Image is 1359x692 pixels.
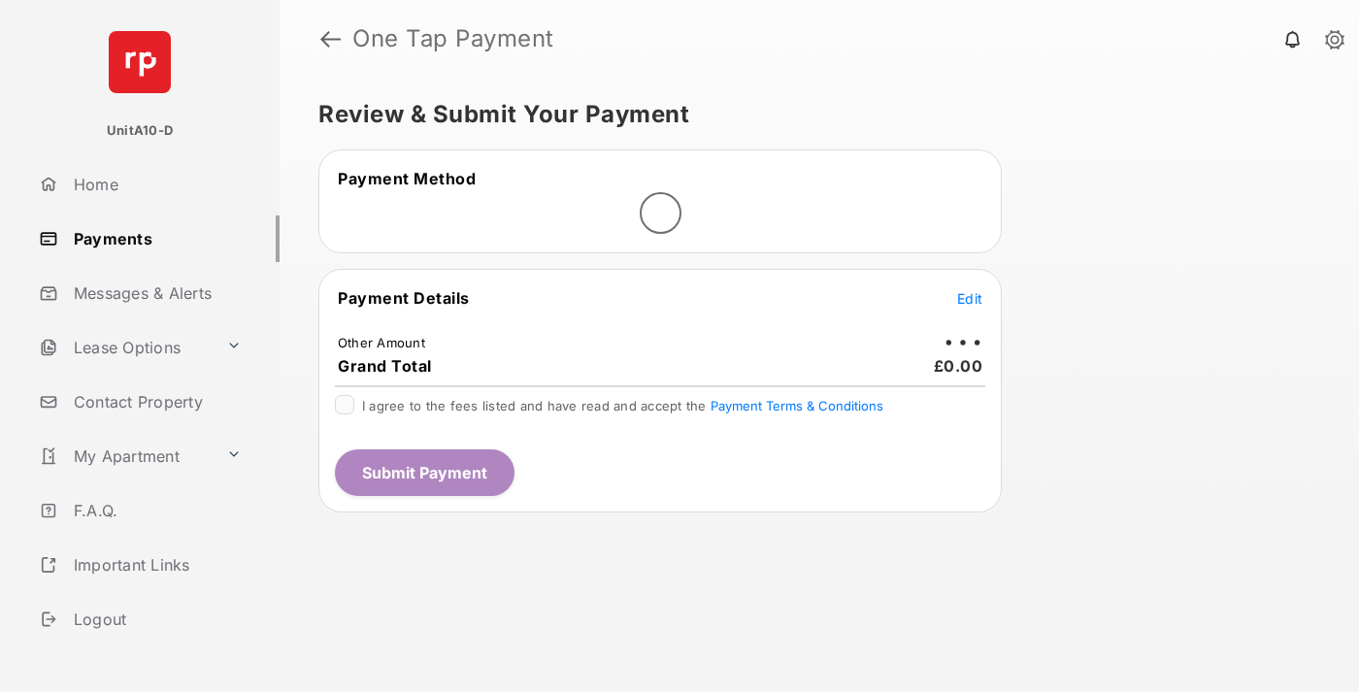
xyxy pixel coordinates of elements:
[957,288,982,308] button: Edit
[31,542,249,588] a: Important Links
[31,433,218,479] a: My Apartment
[31,324,218,371] a: Lease Options
[337,334,426,351] td: Other Amount
[107,121,173,141] p: UnitA10-D
[31,215,280,262] a: Payments
[338,356,432,376] span: Grand Total
[711,398,883,413] button: I agree to the fees listed and have read and accept the
[335,449,514,496] button: Submit Payment
[957,290,982,307] span: Edit
[362,398,883,413] span: I agree to the fees listed and have read and accept the
[31,161,280,208] a: Home
[31,270,280,316] a: Messages & Alerts
[338,169,476,188] span: Payment Method
[318,103,1305,126] h5: Review & Submit Your Payment
[109,31,171,93] img: svg+xml;base64,PHN2ZyB4bWxucz0iaHR0cDovL3d3dy53My5vcmcvMjAwMC9zdmciIHdpZHRoPSI2NCIgaGVpZ2h0PSI2NC...
[31,596,280,643] a: Logout
[352,27,554,50] strong: One Tap Payment
[31,379,280,425] a: Contact Property
[934,356,983,376] span: £0.00
[31,487,280,534] a: F.A.Q.
[338,288,470,308] span: Payment Details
